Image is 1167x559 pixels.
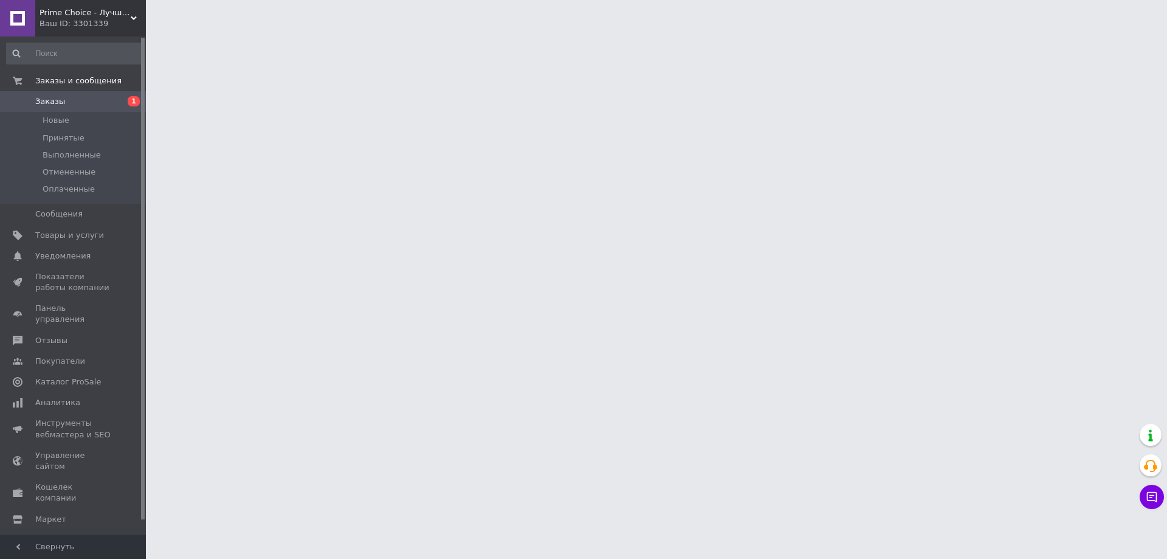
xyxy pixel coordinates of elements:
span: Управление сайтом [35,450,112,472]
span: Заказы и сообщения [35,75,122,86]
span: Аналитика [35,397,80,408]
span: Маркет [35,514,66,525]
span: Покупатели [35,356,85,367]
span: Prime Choice - Лучший выбор [40,7,131,18]
span: Оплаченные [43,184,95,195]
span: Новые [43,115,69,126]
span: Заказы [35,96,65,107]
input: Поиск [6,43,143,64]
span: Сообщения [35,209,83,220]
span: Инструменты вебмастера и SEO [35,418,112,440]
span: Выполненные [43,150,101,161]
span: Уведомления [35,251,91,262]
span: Принятые [43,133,84,144]
div: Ваш ID: 3301339 [40,18,146,29]
button: Чат с покупателем [1140,485,1164,509]
span: Отзывы [35,335,67,346]
span: Отмененные [43,167,95,178]
span: Каталог ProSale [35,377,101,387]
span: Товары и услуги [35,230,104,241]
span: Кошелек компании [35,482,112,504]
span: Панель управления [35,303,112,325]
span: 1 [128,96,140,106]
span: Показатели работы компании [35,271,112,293]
